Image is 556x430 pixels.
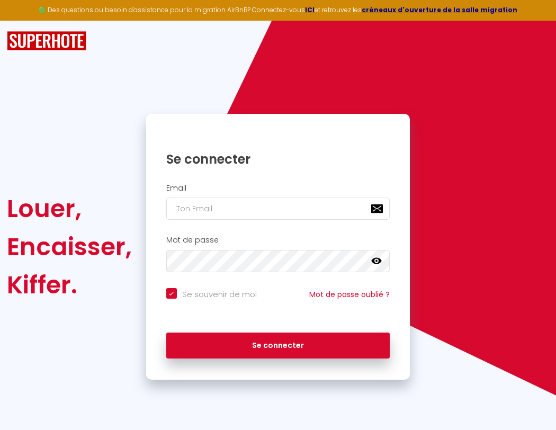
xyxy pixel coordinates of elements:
[7,190,132,228] div: Louer,
[166,198,390,220] input: Ton Email
[7,266,132,304] div: Kiffer.
[166,333,390,359] button: Se connecter
[166,184,390,193] h2: Email
[309,289,390,300] a: Mot de passe oublié ?
[305,5,315,14] a: ICI
[362,5,517,14] a: créneaux d'ouverture de la salle migration
[166,236,390,245] h2: Mot de passe
[7,228,132,266] div: Encaisser,
[7,31,86,51] img: SuperHote logo
[166,151,390,167] h1: Se connecter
